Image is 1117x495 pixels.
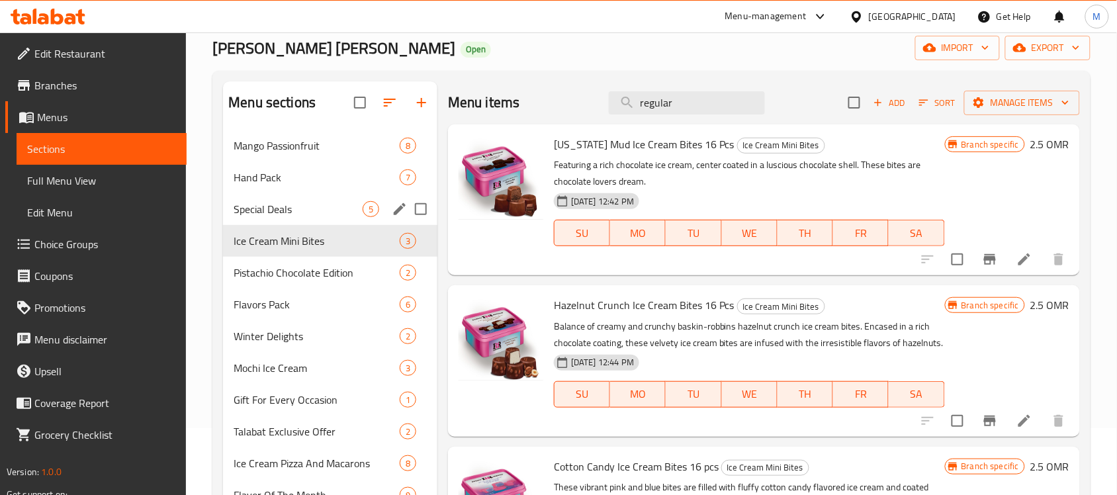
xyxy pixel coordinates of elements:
span: 7 [400,171,416,184]
span: Mango Passionfruit [234,138,400,154]
span: 8 [400,140,416,152]
span: Gift For Every Occasion [234,392,400,408]
span: [DATE] 12:44 PM [566,356,639,369]
span: Special Deals [234,201,363,217]
span: TU [671,384,716,404]
span: [US_STATE] Mud Ice Cream Bites 16 Pcs [554,134,735,154]
a: Choice Groups [5,228,187,260]
a: Edit menu item [1016,413,1032,429]
span: Edit Menu [27,204,176,220]
a: Coupons [5,260,187,292]
button: SU [554,381,610,408]
span: Grocery Checklist [34,427,176,443]
h6: 2.5 OMR [1030,135,1069,154]
div: Ice Cream Pizza And Macarons8 [223,447,437,479]
a: Grocery Checklist [5,419,187,451]
span: Sections [27,141,176,157]
span: [DATE] 12:42 PM [566,195,639,208]
button: Manage items [964,91,1080,115]
span: 5 [363,203,379,216]
span: Promotions [34,300,176,316]
button: WE [722,381,778,408]
button: Add section [406,87,437,118]
span: 3 [400,235,416,247]
div: Ice Cream Mini Bites [737,138,825,154]
button: Sort [916,93,959,113]
span: SA [894,224,939,243]
span: Upsell [34,363,176,379]
div: Ice Cream Mini Bites3 [223,225,437,257]
button: TH [778,381,833,408]
span: WE [727,384,772,404]
h2: Menu sections [228,93,316,112]
span: Sort items [911,93,964,113]
span: Ice Cream Pizza And Macarons [234,455,400,471]
a: Menus [5,101,187,133]
span: 1.0.0 [41,463,62,480]
button: import [915,36,1000,60]
h6: 2.5 OMR [1030,296,1069,314]
button: Add [868,93,911,113]
span: Branch specific [956,299,1024,312]
span: Branch specific [956,138,1024,151]
span: Select section [840,89,868,116]
span: Hazelnut Crunch Ice Cream Bites 16 Pcs [554,295,735,315]
span: Manage items [975,95,1069,111]
span: Coverage Report [34,395,176,411]
a: Edit Restaurant [5,38,187,69]
span: WE [727,224,772,243]
div: Ice Cream Mini Bites [234,233,400,249]
div: Menu-management [725,9,807,24]
span: Cotton Candy Ice Cream Bites 16 pcs [554,457,719,476]
span: Coupons [34,268,176,284]
button: SA [889,381,944,408]
div: items [400,328,416,344]
img: Hazelnut Crunch Ice Cream Bites 16 Pcs [459,296,543,381]
span: FR [838,384,883,404]
a: Branches [5,69,187,101]
span: Menu disclaimer [34,332,176,347]
div: Winter Delights2 [223,320,437,352]
button: SU [554,220,610,246]
span: 8 [400,457,416,470]
div: Talabat Exclusive Offer [234,424,400,439]
div: Flavors Pack [234,296,400,312]
div: Ice Cream Mini Bites [737,298,825,314]
span: 1 [400,394,416,406]
a: Sections [17,133,187,165]
div: Ice Cream Mini Bites [721,460,809,476]
span: Ice Cream Mini Bites [738,138,825,153]
div: Mochi Ice Cream3 [223,352,437,384]
a: Edit menu item [1016,251,1032,267]
div: Gift For Every Occasion1 [223,384,437,416]
span: MO [615,224,660,243]
span: MO [615,384,660,404]
span: import [926,40,989,56]
span: Menus [37,109,176,125]
div: Open [461,42,491,58]
span: Hand Pack [234,169,400,185]
span: Select to update [944,246,971,273]
span: Open [461,44,491,55]
span: TH [783,384,828,404]
a: Coverage Report [5,387,187,419]
button: Branch-specific-item [974,405,1006,437]
button: delete [1043,405,1075,437]
h6: 2.5 OMR [1030,457,1069,476]
span: Branch specific [956,460,1024,472]
div: Mochi Ice Cream [234,360,400,376]
span: SU [560,224,605,243]
span: Pistachio Chocolate Edition [234,265,400,281]
div: Pistachio Chocolate Edition2 [223,257,437,289]
span: Sort [919,95,956,111]
img: Mississippi Mud Ice Cream Bites 16 Pcs [459,135,543,220]
a: Edit Menu [17,197,187,228]
span: Winter Delights [234,328,400,344]
button: WE [722,220,778,246]
button: MO [610,220,666,246]
div: items [400,455,416,471]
